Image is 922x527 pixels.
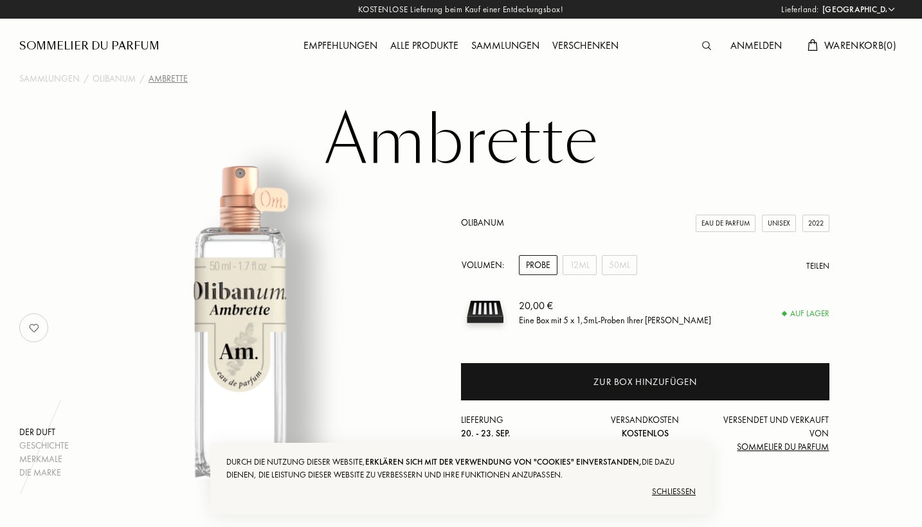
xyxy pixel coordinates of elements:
[724,39,788,52] a: Anmelden
[19,452,69,466] div: Merkmale
[93,72,136,85] a: Olibanum
[808,39,818,51] img: cart.svg
[465,39,546,52] a: Sammlungen
[824,39,896,52] span: Warenkorb ( 0 )
[546,39,625,52] a: Verschenken
[622,427,669,439] span: Kostenlos
[519,298,711,313] div: 20,00 €
[19,72,80,85] a: Sammlungen
[584,413,707,440] div: Versandkosten
[461,427,511,439] span: 20. - 23. Sep.
[724,38,788,55] div: Anmelden
[781,3,819,16] span: Lieferland:
[563,255,597,275] div: 12mL
[384,38,465,55] div: Alle Produkte
[384,39,465,52] a: Alle Produkte
[802,215,829,232] div: 2022
[19,466,69,479] div: Die Marke
[19,439,69,452] div: Geschichte
[461,217,504,228] a: Olibanum
[297,38,384,55] div: Empfehlungen
[702,41,711,50] img: search_icn.svg
[519,313,711,326] div: Eine Box mit 5 x 1,5mL-Proben Ihrer [PERSON_NAME]
[465,38,546,55] div: Sammlungen
[140,105,782,176] h1: Ambrette
[696,215,755,232] div: Eau de Parfum
[782,307,829,320] div: Auf Lager
[21,315,47,341] img: no_like_p.png
[602,255,637,275] div: 50mL
[226,481,696,502] div: Schließen
[461,288,509,336] img: sample box
[19,425,69,439] div: Der Duft
[806,260,829,272] div: Teilen
[519,255,557,275] div: Probe
[226,456,696,481] div: Durch die Nutzung dieser Website, die dazu dienen, die Leistung dieser Website zu verbessern und ...
[461,413,584,440] div: Lieferung
[461,255,511,275] div: Volumen:
[593,375,696,389] div: Zur Box hinzufügen
[737,441,829,452] span: Sommelier du Parfum
[365,456,642,467] span: erklären sich mit der Verwendung von "Cookies" einverstanden,
[19,39,159,54] a: Sommelier du Parfum
[546,38,625,55] div: Verschenken
[84,72,89,85] div: /
[82,163,398,479] img: Ambrette Olibanum
[297,39,384,52] a: Empfehlungen
[707,413,829,454] div: Versendet und verkauft von
[762,215,796,232] div: Unisex
[149,72,188,85] div: Ambrette
[140,72,145,85] div: /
